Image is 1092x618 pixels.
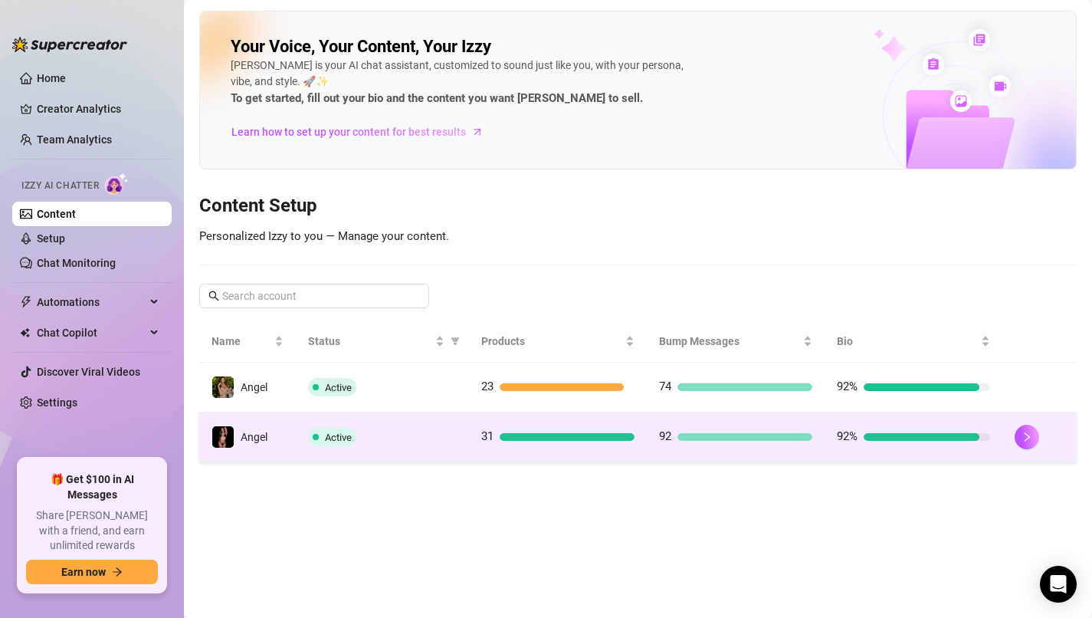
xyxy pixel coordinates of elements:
span: Learn how to set up your content for best results [231,123,466,140]
span: Personalized Izzy to you — Manage your content. [199,229,449,243]
span: 92% [837,429,858,443]
span: Status [308,333,431,350]
a: Content [37,208,76,220]
span: Name [212,333,271,350]
span: 92% [837,380,858,393]
span: arrow-right [112,567,123,577]
span: thunderbolt [20,296,32,308]
h3: Content Setup [199,194,1077,219]
th: Bio [825,321,1002,363]
span: Active [325,432,352,443]
img: ai-chatter-content-library-cLFOSyPT.png [838,12,1076,169]
img: logo-BBDzfeDw.svg [12,37,127,52]
a: Setup [37,232,65,245]
a: Discover Viral Videos [37,366,140,378]
button: Earn nowarrow-right [26,560,158,584]
span: right [1021,432,1032,442]
th: Bump Messages [647,321,825,363]
span: 31 [481,429,494,443]
img: Chat Copilot [20,327,30,338]
span: Products [481,333,622,350]
span: Izzy AI Chatter [21,179,99,193]
img: Angel [212,376,234,398]
div: Open Intercom Messenger [1040,566,1077,603]
span: filter [448,330,463,353]
span: filter [451,337,460,346]
span: search [208,291,219,301]
span: 92 [659,429,671,443]
span: Bump Messages [659,333,800,350]
span: Bio [837,333,978,350]
span: Earn now [61,566,106,578]
span: Angel [241,381,267,393]
div: [PERSON_NAME] is your AI chat assistant, customized to sound just like you, with your persona, vi... [231,58,690,108]
strong: To get started, fill out your bio and the content you want [PERSON_NAME] to sell. [231,91,643,105]
a: Learn how to set up your content for best results [231,120,495,144]
a: Creator Analytics [37,97,159,121]
img: AI Chatter [105,173,129,195]
img: Angel [212,426,234,448]
span: 23 [481,380,494,393]
button: right [1015,425,1039,449]
h2: Your Voice, Your Content, Your Izzy [231,36,491,58]
span: 74 [659,380,671,393]
span: Chat Copilot [37,321,146,345]
a: Team Analytics [37,133,112,146]
span: Angel [241,431,267,443]
a: Home [37,72,66,84]
span: Active [325,382,352,393]
span: Automations [37,290,146,314]
span: Share [PERSON_NAME] with a friend, and earn unlimited rewards [26,508,158,554]
span: arrow-right [470,124,485,140]
th: Name [199,321,296,363]
th: Products [469,321,647,363]
input: Search account [222,288,408,304]
a: Chat Monitoring [37,257,116,269]
th: Status [296,321,468,363]
span: 🎁 Get $100 in AI Messages [26,472,158,502]
a: Settings [37,396,77,409]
